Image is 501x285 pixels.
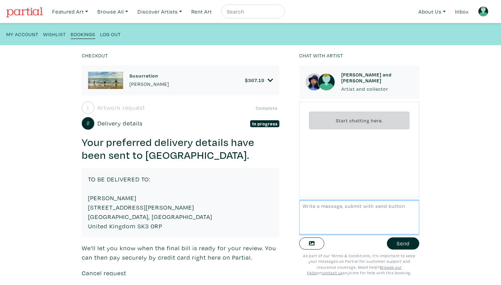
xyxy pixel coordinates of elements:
[43,31,66,38] small: Wishlist
[82,52,108,59] small: Checkout
[97,103,145,112] span: Artwork request
[299,52,343,59] small: Chat with artist
[245,77,264,83] h6: $
[307,264,402,276] a: Browse our FAQs
[226,7,278,16] input: Search
[305,73,323,91] img: phpThumb.php
[248,77,264,83] span: 367.19
[254,105,279,112] span: Complete
[387,237,419,250] button: Send
[82,269,126,277] u: Cancel request
[97,119,143,128] span: Delivery details
[49,5,91,19] a: Featured Art
[134,5,185,19] a: Discover Artists
[88,72,123,89] img: phpThumb.php
[129,80,169,88] p: [PERSON_NAME]
[100,31,121,38] small: Log Out
[6,31,38,38] small: My Account
[82,268,126,278] a: Cancel request
[188,5,215,19] a: Rent Art
[309,112,409,129] div: Start chatting here.
[303,253,415,276] small: As part of our Terms & Conditions, it's important to keep your messages on Partial for customer s...
[250,120,279,127] span: In progress
[415,5,449,19] a: About Us
[82,136,279,162] h3: Your preferred delivery details have been sent to [GEOGRAPHIC_DATA].
[341,85,413,93] p: Artist and collector
[245,77,273,83] a: $367.19
[82,168,279,237] div: TO BE DELIVERED TO: [PERSON_NAME] [STREET_ADDRESS][PERSON_NAME] [GEOGRAPHIC_DATA], [GEOGRAPHIC_DA...
[452,5,472,19] a: Inbox
[87,121,90,125] small: 2
[71,31,95,38] small: Bookings
[100,29,121,39] a: Log Out
[94,5,131,19] a: Browse All
[129,73,169,88] a: Susurration [PERSON_NAME]
[318,73,335,91] img: avatar.png
[71,29,95,39] a: Bookings
[129,73,169,79] h6: Susurration
[82,243,279,262] p: We’ll let you know when the final bill is ready for your review. You can then pay securely by cre...
[478,6,488,17] img: avatar.png
[321,270,343,275] a: contact us
[6,29,38,39] a: My Account
[341,72,413,84] h6: [PERSON_NAME] and [PERSON_NAME]
[87,105,89,110] small: 1
[43,29,66,39] a: Wishlist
